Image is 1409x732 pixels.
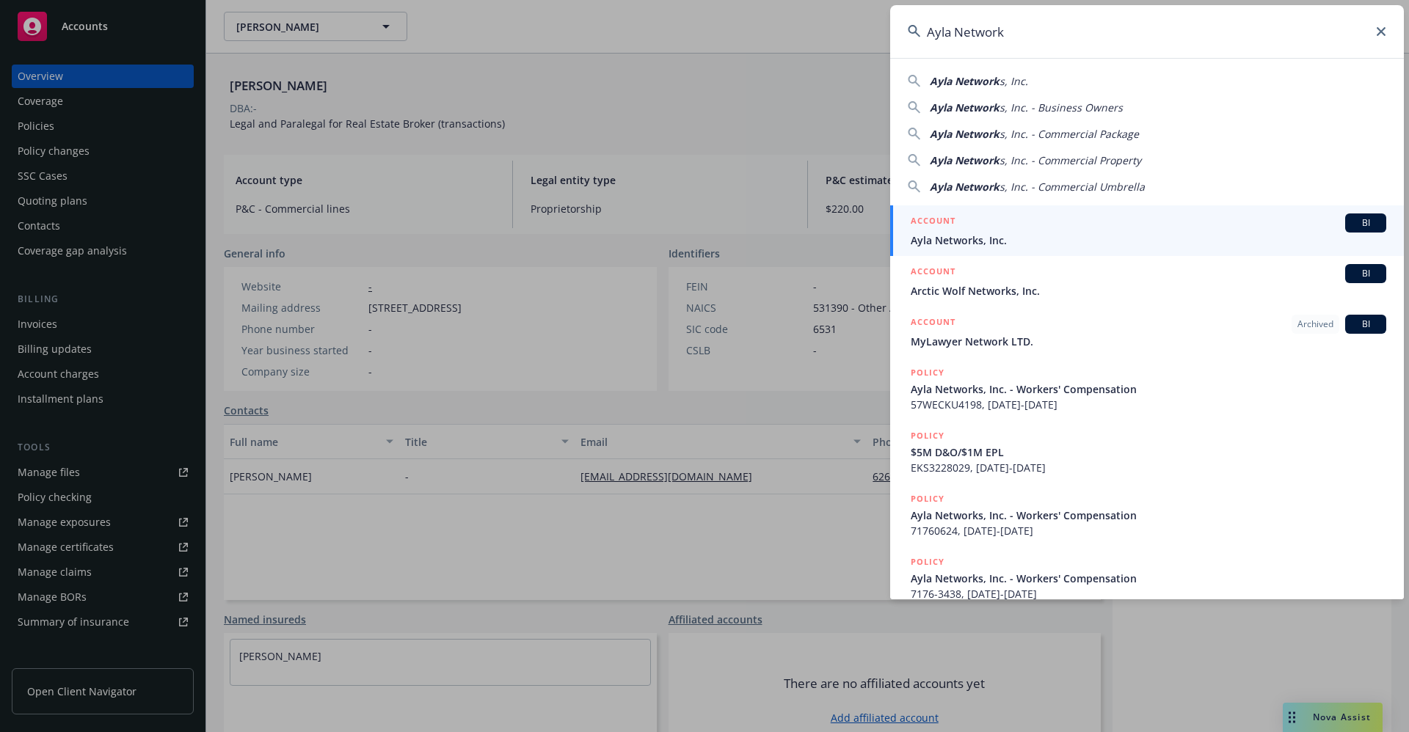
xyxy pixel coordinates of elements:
[911,264,955,282] h5: ACCOUNT
[911,381,1386,397] span: Ayla Networks, Inc. - Workers' Compensation
[1000,100,1123,114] span: s, Inc. - Business Owners
[930,127,1000,141] span: Ayla Network
[911,586,1386,601] span: 7176-3438, [DATE]-[DATE]
[911,555,944,569] h5: POLICY
[911,523,1386,538] span: 71760624, [DATE]-[DATE]
[930,100,1000,114] span: Ayla Network
[911,213,955,231] h5: ACCOUNT
[890,483,1404,546] a: POLICYAyla Networks, Inc. - Workers' Compensation71760624, [DATE]-[DATE]
[930,153,1000,167] span: Ayla Network
[1000,74,1028,88] span: s, Inc.
[890,546,1404,610] a: POLICYAyla Networks, Inc. - Workers' Compensation7176-3438, [DATE]-[DATE]
[930,180,1000,194] span: Ayla Network
[930,74,1000,88] span: Ayla Network
[911,315,955,332] h5: ACCOUNT
[911,571,1386,586] span: Ayla Networks, Inc. - Workers' Compensation
[1351,318,1380,331] span: BI
[890,420,1404,483] a: POLICY$5M D&O/$1M EPLEKS3228029, [DATE]-[DATE]
[1000,127,1139,141] span: s, Inc. - Commercial Package
[1351,216,1380,230] span: BI
[911,460,1386,475] span: EKS3228029, [DATE]-[DATE]
[911,233,1386,248] span: Ayla Networks, Inc.
[890,205,1404,256] a: ACCOUNTBIAyla Networks, Inc.
[890,5,1404,58] input: Search...
[911,283,1386,299] span: Arctic Wolf Networks, Inc.
[911,365,944,380] h5: POLICY
[1000,180,1145,194] span: s, Inc. - Commercial Umbrella
[911,508,1386,523] span: Ayla Networks, Inc. - Workers' Compensation
[1000,153,1141,167] span: s, Inc. - Commercial Property
[911,444,1386,460] span: $5M D&O/$1M EPL
[1351,267,1380,280] span: BI
[890,357,1404,420] a: POLICYAyla Networks, Inc. - Workers' Compensation57WECKU4198, [DATE]-[DATE]
[911,428,944,443] h5: POLICY
[911,397,1386,412] span: 57WECKU4198, [DATE]-[DATE]
[890,307,1404,357] a: ACCOUNTArchivedBIMyLawyer Network LTD.
[890,256,1404,307] a: ACCOUNTBIArctic Wolf Networks, Inc.
[911,334,1386,349] span: MyLawyer Network LTD.
[1297,318,1333,331] span: Archived
[911,491,944,506] h5: POLICY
